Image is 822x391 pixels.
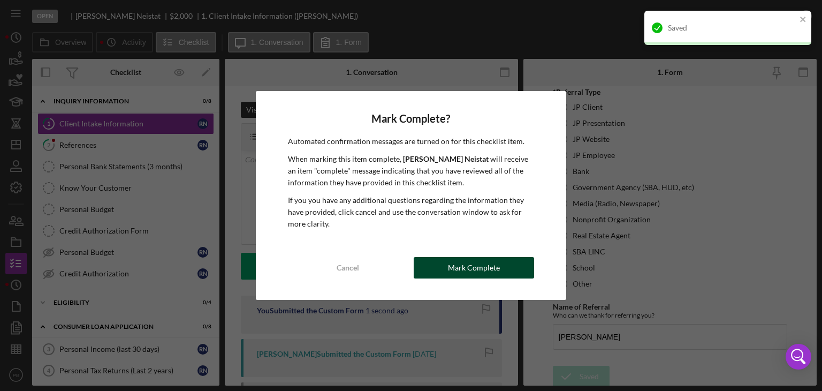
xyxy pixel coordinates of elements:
[448,257,500,279] div: Mark Complete
[288,153,535,189] p: When marking this item complete, will receive an item "complete" message indicating that you have...
[288,136,535,147] p: Automated confirmation messages are turned on for this checklist item.
[288,112,535,125] h4: Mark Complete?
[337,257,359,279] div: Cancel
[403,154,489,163] b: [PERSON_NAME] Neistat
[414,257,534,279] button: Mark Complete
[668,24,796,32] div: Saved
[288,194,535,230] p: If you you have any additional questions regarding the information they have provided, click canc...
[288,257,408,279] button: Cancel
[786,344,811,370] div: Open Intercom Messenger
[800,15,807,25] button: close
